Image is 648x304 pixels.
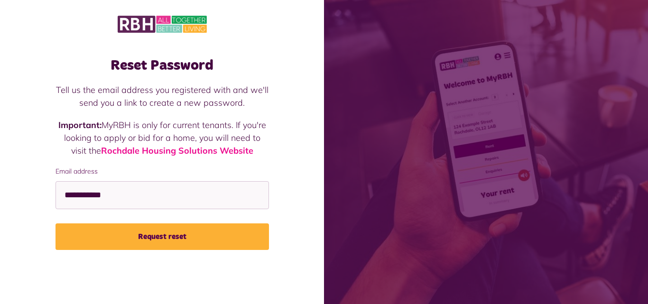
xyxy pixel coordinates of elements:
strong: Important: [58,120,102,130]
p: MyRBH is only for current tenants. If you're looking to apply or bid for a home, you will need to... [56,119,269,157]
h1: Reset Password [56,57,269,74]
label: Email address [56,166,269,176]
p: Tell us the email address you registered with and we'll send you a link to create a new password. [56,83,269,109]
a: Rochdale Housing Solutions Website [101,145,253,156]
button: Request reset [56,223,269,250]
img: MyRBH [118,14,207,34]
